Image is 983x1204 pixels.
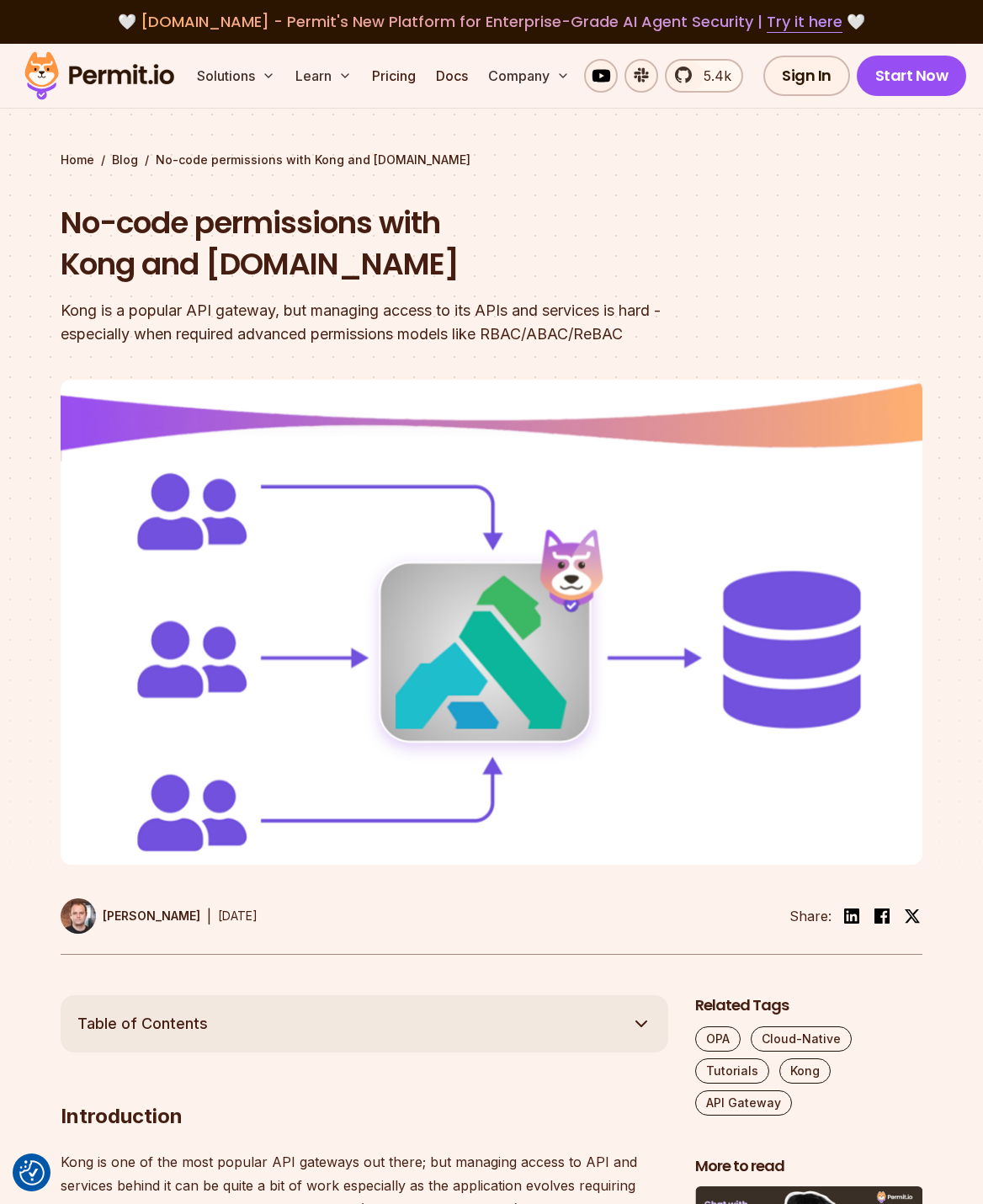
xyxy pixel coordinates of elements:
[695,995,922,1016] h2: Related Tags
[695,1090,792,1116] a: API Gateway
[141,11,842,32] span: [DOMAIN_NAME] - Permit's New Platform for Enterprise-Grade AI Agent Security |
[61,898,200,934] a: [PERSON_NAME]
[763,56,850,96] a: Sign In
[61,995,668,1052] button: Table of Contents
[218,908,258,923] time: [DATE]
[61,152,922,168] div: / /
[695,1058,769,1084] a: Tutorials
[872,906,892,926] img: facebook
[365,59,422,93] a: Pricing
[693,66,731,86] span: 5.4k
[190,59,282,93] button: Solutions
[429,59,475,93] a: Docs
[77,1012,208,1036] span: Table of Contents
[767,11,842,33] a: Try it here
[904,908,921,924] img: twitter
[842,906,862,926] img: linkedin
[17,47,182,104] img: Permit logo
[857,56,967,96] a: Start Now
[481,59,577,93] button: Company
[61,898,96,934] img: Shaul Kremer
[61,299,707,346] div: Kong is a popular API gateway, but managing access to its APIs and services is hard - especially ...
[695,1026,741,1052] a: OPA
[751,1026,852,1052] a: Cloud-Native
[61,152,94,168] a: Home
[19,1160,45,1185] img: Revisit consent button
[665,59,743,93] a: 5.4k
[19,1160,45,1185] button: Consent Preferences
[695,1156,922,1177] h2: More to read
[61,1036,668,1130] h2: Introduction
[789,906,832,926] li: Share:
[779,1058,831,1084] a: Kong
[207,906,211,926] div: |
[40,10,943,34] div: 🤍 🤍
[103,908,200,924] p: [PERSON_NAME]
[61,380,922,865] img: No-code permissions with Kong and Permit.io
[112,152,138,168] a: Blog
[61,202,707,285] h1: No-code permissions with Kong and [DOMAIN_NAME]
[289,59,359,93] button: Learn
